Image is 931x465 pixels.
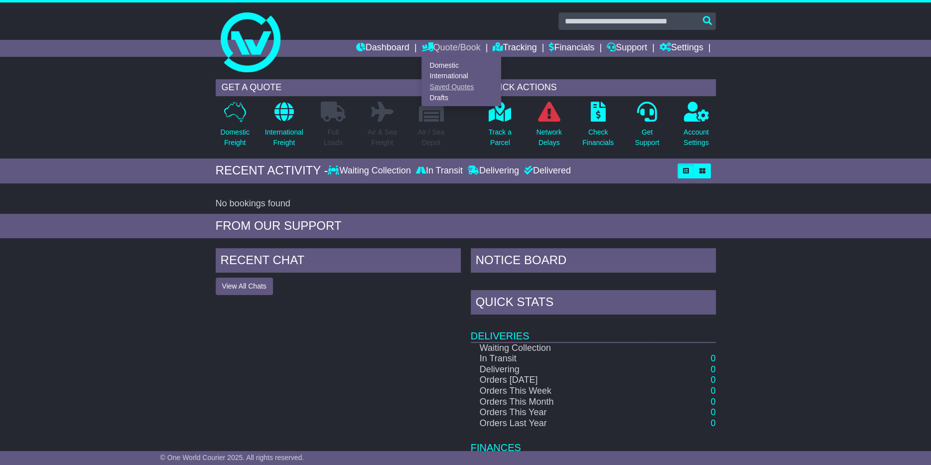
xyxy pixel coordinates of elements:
[710,386,715,396] a: 0
[356,40,409,57] a: Dashboard
[422,60,501,71] a: Domestic
[216,198,716,209] div: No bookings found
[471,364,649,375] td: Delivering
[710,353,715,363] a: 0
[160,454,304,462] span: © One World Courier 2025. All rights reserved.
[535,101,562,154] a: NetworkDelays
[481,79,716,96] div: QUICK ACTIONS
[216,219,716,233] div: FROM OUR SUPPORT
[536,127,561,148] p: Network Delays
[549,40,594,57] a: Financials
[422,92,501,103] a: Drafts
[465,165,522,176] div: Delivering
[582,101,614,154] a: CheckFinancials
[488,101,512,154] a: Track aParcel
[522,165,571,176] div: Delivered
[493,40,536,57] a: Tracking
[216,79,451,96] div: GET A QUOTE
[634,101,660,154] a: GetSupport
[607,40,647,57] a: Support
[422,71,501,82] a: International
[265,101,304,154] a: InternationalFreight
[471,397,649,408] td: Orders This Month
[220,127,249,148] p: Domestic Freight
[471,418,649,429] td: Orders Last Year
[489,127,512,148] p: Track a Parcel
[471,375,649,386] td: Orders [DATE]
[216,248,461,275] div: RECENT CHAT
[328,165,413,176] div: Waiting Collection
[660,40,703,57] a: Settings
[471,407,649,418] td: Orders This Year
[635,127,659,148] p: Get Support
[582,127,614,148] p: Check Financials
[710,375,715,385] a: 0
[683,127,709,148] p: Account Settings
[710,418,715,428] a: 0
[321,127,346,148] p: Full Loads
[418,127,445,148] p: Air / Sea Depot
[471,342,649,354] td: Waiting Collection
[471,353,649,364] td: In Transit
[220,101,250,154] a: DomesticFreight
[471,317,716,342] td: Deliveries
[710,407,715,417] a: 0
[683,101,709,154] a: AccountSettings
[265,127,303,148] p: International Freight
[216,163,328,178] div: RECENT ACTIVITY -
[710,364,715,374] a: 0
[216,278,273,295] button: View All Chats
[421,40,480,57] a: Quote/Book
[471,429,716,454] td: Finances
[413,165,465,176] div: In Transit
[471,290,716,317] div: Quick Stats
[471,248,716,275] div: NOTICE BOARD
[471,386,649,397] td: Orders This Week
[710,397,715,407] a: 0
[421,57,501,106] div: Quote/Book
[422,82,501,93] a: Saved Quotes
[368,127,397,148] p: Air & Sea Freight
